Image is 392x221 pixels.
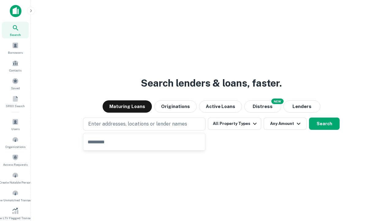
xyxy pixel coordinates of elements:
[199,100,242,113] button: Active Loans
[11,126,20,131] span: Users
[2,152,29,168] a: Access Requests
[154,100,197,113] button: Originations
[264,118,307,130] button: Any Amount
[2,75,29,92] a: Saved
[361,172,392,201] iframe: Chat Widget
[2,169,29,186] a: Create Notable Person
[6,103,25,108] span: SREO Search
[8,50,23,55] span: Borrowers
[208,118,261,130] button: All Property Types
[2,57,29,74] a: Contacts
[2,22,29,38] a: Search
[309,118,340,130] button: Search
[10,32,21,37] span: Search
[11,86,20,91] span: Saved
[88,120,187,128] p: Enter addresses, locations or lender names
[3,162,28,167] span: Access Requests
[284,100,320,113] button: Lenders
[2,116,29,133] a: Users
[83,118,205,130] button: Enter addresses, locations or lender names
[9,68,21,73] span: Contacts
[2,134,29,150] a: Organizations
[2,40,29,56] a: Borrowers
[271,99,284,104] div: NEW
[10,5,21,17] img: capitalize-icon.png
[141,76,282,91] h3: Search lenders & loans, faster.
[244,100,281,113] button: Search distressed loans with lien and other non-mortgage details.
[103,100,152,113] button: Maturing Loans
[6,144,25,149] span: Organizations
[2,187,29,204] a: Review Unmatched Transactions
[2,93,29,110] a: SREO Search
